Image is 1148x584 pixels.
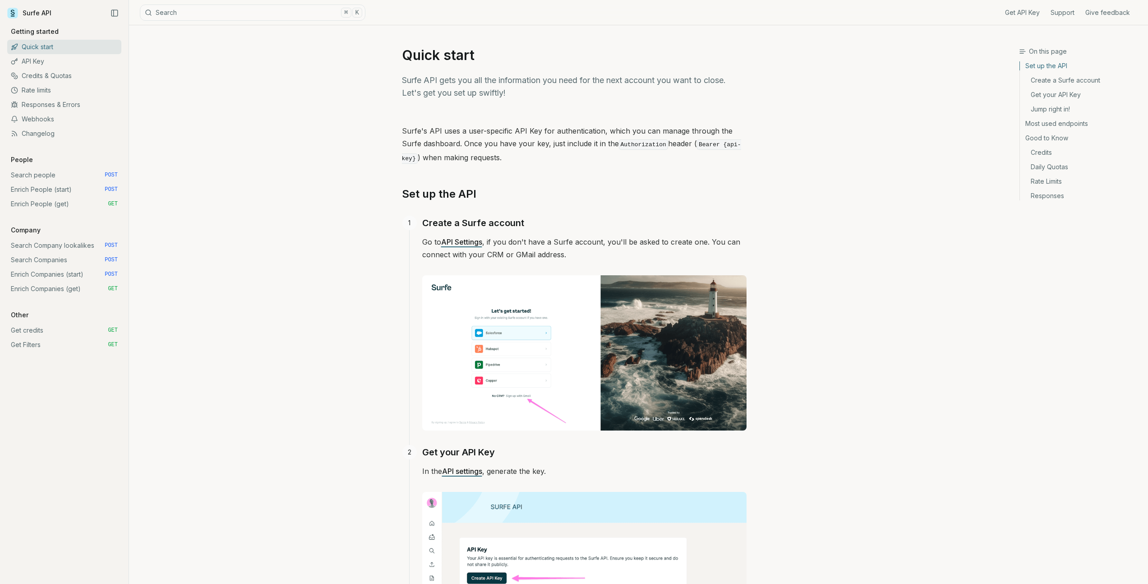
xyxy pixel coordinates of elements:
[7,282,121,296] a: Enrich Companies (get) GET
[7,40,121,54] a: Quick start
[422,216,524,230] a: Create a Surfe account
[1005,8,1040,17] a: Get API Key
[105,186,118,193] span: POST
[1020,160,1141,174] a: Daily Quotas
[7,226,44,235] p: Company
[140,5,365,21] button: Search⌘K
[341,8,351,18] kbd: ⌘
[1020,61,1141,73] a: Set up the API
[1019,47,1141,56] h3: On this page
[108,327,118,334] span: GET
[7,267,121,282] a: Enrich Companies (start) POST
[7,54,121,69] a: API Key
[7,97,121,112] a: Responses & Errors
[7,182,121,197] a: Enrich People (start) POST
[402,125,747,165] p: Surfe's API uses a user-specific API Key for authentication, which you can manage through the Sur...
[402,187,476,201] a: Set up the API
[105,242,118,249] span: POST
[1085,8,1130,17] a: Give feedback
[108,285,118,292] span: GET
[7,168,121,182] a: Search people POST
[402,47,747,63] h1: Quick start
[105,256,118,264] span: POST
[108,6,121,20] button: Collapse Sidebar
[402,74,747,99] p: Surfe API gets you all the information you need for the next account you want to close. Let's get...
[1020,116,1141,131] a: Most used endpoints
[1020,73,1141,88] a: Create a Surfe account
[105,271,118,278] span: POST
[1051,8,1074,17] a: Support
[7,6,51,20] a: Surfe API
[7,83,121,97] a: Rate limits
[105,171,118,179] span: POST
[619,139,668,150] code: Authorization
[1020,102,1141,116] a: Jump right in!
[1020,174,1141,189] a: Rate Limits
[7,27,62,36] p: Getting started
[108,341,118,348] span: GET
[7,112,121,126] a: Webhooks
[1020,88,1141,102] a: Get your API Key
[7,69,121,83] a: Credits & Quotas
[441,237,482,246] a: API Settings
[7,155,37,164] p: People
[7,238,121,253] a: Search Company lookalikes POST
[7,253,121,267] a: Search Companies POST
[1020,131,1141,145] a: Good to Know
[7,126,121,141] a: Changelog
[7,197,121,211] a: Enrich People (get) GET
[1020,145,1141,160] a: Credits
[442,467,482,476] a: API settings
[7,311,32,320] p: Other
[422,236,747,261] p: Go to , if you don't have a Surfe account, you'll be asked to create one. You can connect with yo...
[1020,189,1141,200] a: Responses
[108,200,118,208] span: GET
[7,323,121,338] a: Get credits GET
[352,8,362,18] kbd: K
[7,338,121,352] a: Get Filters GET
[422,275,747,431] img: Image
[422,445,495,459] a: Get your API Key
